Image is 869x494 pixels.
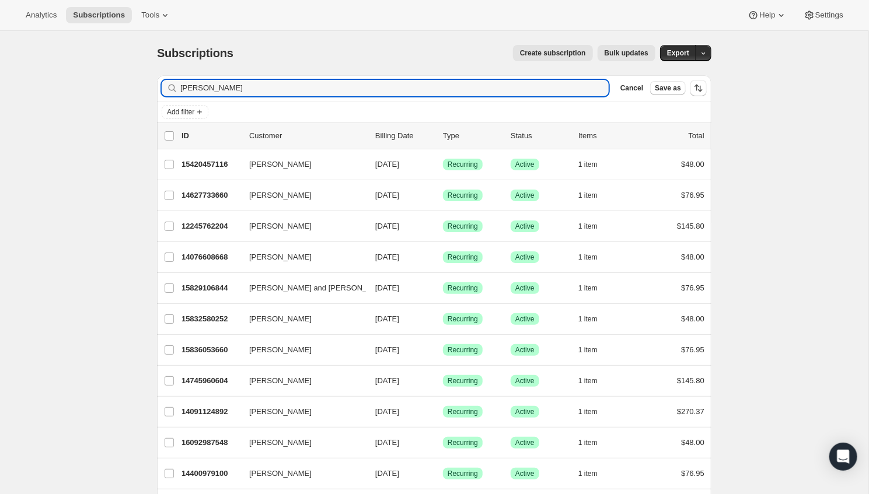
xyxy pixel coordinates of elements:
span: Active [515,160,535,169]
p: Total [689,130,704,142]
span: $76.95 [681,345,704,354]
p: 14745960604 [182,375,240,387]
button: [PERSON_NAME] [242,372,359,390]
button: [PERSON_NAME] [242,464,359,483]
p: 14091124892 [182,406,240,418]
span: 1 item [578,253,598,262]
span: Active [515,345,535,355]
span: $270.37 [677,407,704,416]
span: Recurring [448,345,478,355]
p: 15829106844 [182,282,240,294]
div: 14400979100[PERSON_NAME][DATE]SuccessRecurringSuccessActive1 item$76.95 [182,465,704,482]
span: [DATE] [375,469,399,478]
span: [DATE] [375,222,399,230]
p: 15420457116 [182,159,240,170]
p: 14076608668 [182,251,240,263]
div: 14745960604[PERSON_NAME][DATE]SuccessRecurringSuccessActive1 item$145.80 [182,373,704,389]
span: 1 item [578,283,598,293]
p: Customer [249,130,366,142]
p: 15836053660 [182,344,240,356]
button: Analytics [19,7,64,23]
p: 14627733660 [182,190,240,201]
button: Help [741,7,794,23]
button: Bulk updates [598,45,655,61]
span: Recurring [448,469,478,478]
span: $145.80 [677,376,704,385]
button: 1 item [578,342,610,358]
button: [PERSON_NAME] [242,402,359,421]
span: Active [515,376,535,386]
button: 1 item [578,218,610,234]
button: [PERSON_NAME] and [PERSON_NAME] [242,279,359,297]
span: [DATE] [375,314,399,323]
span: [DATE] [375,407,399,416]
span: [PERSON_NAME] [249,468,312,479]
span: 1 item [578,438,598,447]
p: Status [511,130,569,142]
div: Items [578,130,637,142]
span: Active [515,191,535,200]
div: 15836053660[PERSON_NAME][DATE]SuccessRecurringSuccessActive1 item$76.95 [182,342,704,358]
button: [PERSON_NAME] [242,186,359,205]
button: Add filter [162,105,208,119]
span: Recurring [448,191,478,200]
button: Settings [797,7,850,23]
span: Add filter [167,107,194,117]
span: [PERSON_NAME] [249,159,312,170]
span: Subscriptions [73,10,125,20]
p: 14400979100 [182,468,240,479]
span: 1 item [578,345,598,355]
button: Save as [650,81,686,95]
span: Active [515,222,535,231]
span: Recurring [448,407,478,416]
span: Active [515,253,535,262]
button: 1 item [578,404,610,420]
span: $48.00 [681,160,704,169]
span: Active [515,314,535,324]
span: [PERSON_NAME] [249,344,312,356]
div: Type [443,130,501,142]
span: [DATE] [375,191,399,199]
span: Help [759,10,775,20]
span: Tools [141,10,159,20]
span: [DATE] [375,345,399,354]
span: Active [515,283,535,293]
span: Settings [815,10,843,20]
span: $145.80 [677,222,704,230]
p: 12245762204 [182,220,240,232]
span: Active [515,407,535,416]
span: Recurring [448,314,478,324]
span: [PERSON_NAME] [249,406,312,418]
button: 1 item [578,311,610,327]
div: 14627733660[PERSON_NAME][DATE]SuccessRecurringSuccessActive1 item$76.95 [182,187,704,204]
span: Recurring [448,376,478,386]
span: 1 item [578,222,598,231]
span: $48.00 [681,253,704,261]
span: $48.00 [681,314,704,323]
button: 1 item [578,435,610,451]
button: [PERSON_NAME] [242,310,359,328]
button: Export [660,45,696,61]
div: 15832580252[PERSON_NAME][DATE]SuccessRecurringSuccessActive1 item$48.00 [182,311,704,327]
div: 15829106844[PERSON_NAME] and [PERSON_NAME][DATE]SuccessRecurringSuccessActive1 item$76.95 [182,280,704,296]
span: [PERSON_NAME] [249,251,312,263]
span: Recurring [448,160,478,169]
span: 1 item [578,191,598,200]
span: $76.95 [681,283,704,292]
span: Analytics [26,10,57,20]
button: Cancel [616,81,648,95]
span: Recurring [448,438,478,447]
span: Active [515,438,535,447]
span: [DATE] [375,376,399,385]
span: Bulk updates [605,48,648,58]
span: [DATE] [375,160,399,169]
span: Recurring [448,222,478,231]
button: [PERSON_NAME] [242,433,359,452]
span: 1 item [578,469,598,478]
button: 1 item [578,465,610,482]
span: $76.95 [681,191,704,199]
span: Active [515,469,535,478]
input: Filter subscribers [180,80,609,96]
button: [PERSON_NAME] [242,217,359,236]
span: Subscriptions [157,47,233,59]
